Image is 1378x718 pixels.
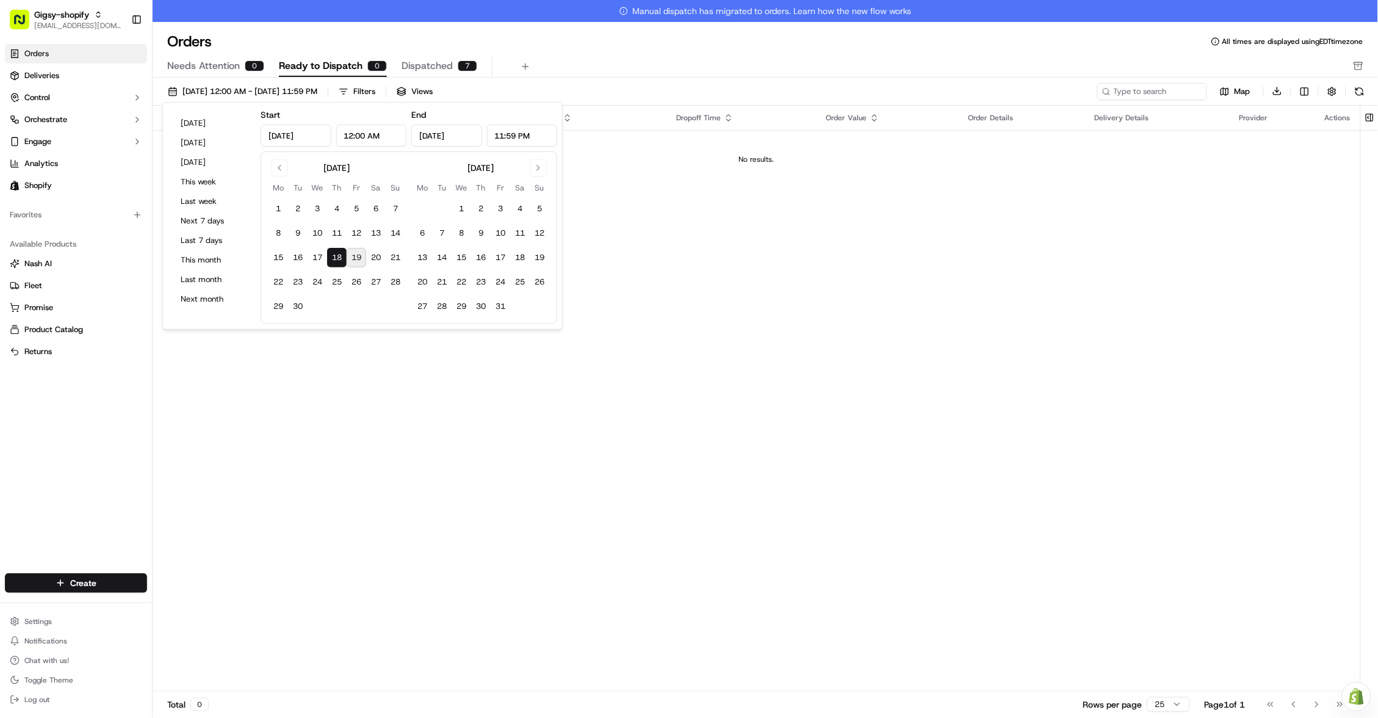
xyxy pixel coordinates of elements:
span: Analytics [24,158,58,169]
button: 7 [386,199,405,219]
span: Gigsy-shopify [34,9,89,21]
span: Pylon [121,269,148,278]
button: Settings [5,613,147,630]
button: 6 [413,223,432,243]
p: Rows per page [1083,698,1142,711]
a: 💻API Documentation [98,234,201,256]
button: 19 [530,248,549,267]
button: [DATE] 12:00 AM - [DATE] 11:59 PM [162,83,323,100]
div: Order Details [969,113,1076,123]
button: Returns [5,342,147,361]
span: Views [411,86,433,97]
div: Total [167,698,209,711]
div: 0 [245,60,264,71]
span: Nash AI [24,258,52,269]
span: Fleet [24,280,42,291]
div: Delivery Details [1095,113,1220,123]
a: Product Catalog [10,324,142,335]
button: Views [391,83,438,100]
button: 5 [530,199,549,219]
div: Available Products [5,234,147,254]
th: Tuesday [288,181,308,194]
img: 9188753566659_6852d8bf1fb38e338040_72.png [26,116,48,138]
button: 14 [432,248,452,267]
span: [PERSON_NAME] [38,189,99,198]
span: Knowledge Base [24,239,93,252]
div: Filters [353,86,375,97]
button: Chat with us! [5,652,147,669]
button: 11 [510,223,530,243]
button: Last 7 days [175,232,248,249]
div: Dropoff Time [677,113,807,123]
button: 29 [452,297,471,316]
img: 1736555255976-a54dd68f-1ca7-489b-9aae-adbdc363a1c4 [12,116,34,138]
span: • [101,189,106,198]
a: Promise [10,302,142,313]
button: 6 [366,199,386,219]
button: 26 [530,272,549,292]
button: 22 [452,272,471,292]
span: Engage [24,136,51,147]
button: See all [189,156,222,170]
button: Nash AI [5,254,147,274]
button: 7 [432,223,452,243]
button: 21 [432,272,452,292]
button: Notifications [5,633,147,650]
a: Deliveries [5,66,147,85]
span: Control [24,92,50,103]
th: Wednesday [308,181,327,194]
div: We're available if you need us! [55,128,168,138]
img: Sarah Lucier [12,177,32,197]
button: Product Catalog [5,320,147,339]
span: [EMAIL_ADDRESS][DOMAIN_NAME] [34,21,121,31]
label: Start [261,109,280,120]
button: Create [5,573,147,593]
span: Dispatched [402,59,453,73]
div: 💻 [103,241,113,250]
button: Last month [175,271,248,288]
button: This week [175,173,248,190]
input: Got a question? Start typing here... [32,78,220,91]
button: Refresh [1351,83,1368,100]
span: Needs Attention [167,59,240,73]
span: Notifications [24,636,67,646]
button: 25 [327,272,347,292]
button: 3 [491,199,510,219]
button: 4 [327,199,347,219]
div: 0 [367,60,387,71]
button: Engage [5,132,147,151]
div: 0 [190,698,209,711]
span: Ready to Dispatch [279,59,363,73]
button: Last week [175,193,248,210]
span: Create [70,577,96,589]
button: 27 [366,272,386,292]
button: 11 [327,223,347,243]
button: 1 [452,199,471,219]
button: 16 [288,248,308,267]
div: 📗 [12,241,22,250]
button: 15 [452,248,471,267]
button: Promise [5,298,147,317]
button: 12 [530,223,549,243]
th: Saturday [510,181,530,194]
button: 18 [327,248,347,267]
button: 30 [471,297,491,316]
button: 10 [491,223,510,243]
button: 1 [269,199,288,219]
th: Thursday [327,181,347,194]
th: Thursday [471,181,491,194]
button: Map [1212,84,1258,99]
button: 25 [510,272,530,292]
button: Control [5,88,147,107]
button: 17 [308,248,327,267]
button: 10 [308,223,327,243]
div: [DATE] [468,162,494,174]
span: Orchestrate [24,114,67,125]
button: 28 [432,297,452,316]
span: Product Catalog [24,324,83,335]
button: 17 [491,248,510,267]
button: 29 [269,297,288,316]
button: 2 [288,199,308,219]
span: Chat with us! [24,656,69,665]
a: Shopify [5,176,147,195]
